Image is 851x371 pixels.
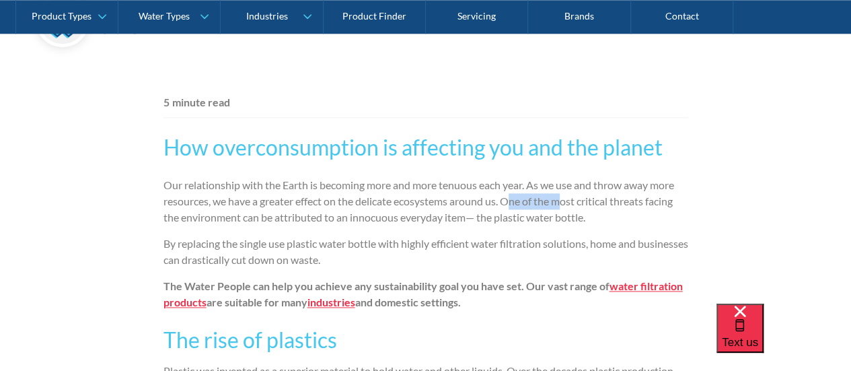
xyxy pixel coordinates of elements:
[163,131,688,164] h2: How overconsumption is affecting you and the planet
[163,177,688,226] p: Our relationship with the Earth is becoming more and more tenuous each year. As we use and throw ...
[716,304,851,371] iframe: podium webchat widget bubble
[163,236,688,268] p: By replacing the single use plastic water bottle with highly efficient water filtration solutions...
[207,296,307,308] strong: are suitable for many
[246,11,287,22] div: Industries
[32,11,91,22] div: Product Types
[307,296,355,308] a: industries
[172,94,230,110] div: minute read
[163,279,609,292] strong: The Water People can help you achieve any sustainability goal you have set. Our vast range of
[163,324,688,356] h3: The rise of plastics
[139,11,190,22] div: Water Types
[355,296,461,308] strong: and domestic settings.
[163,94,170,110] div: 5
